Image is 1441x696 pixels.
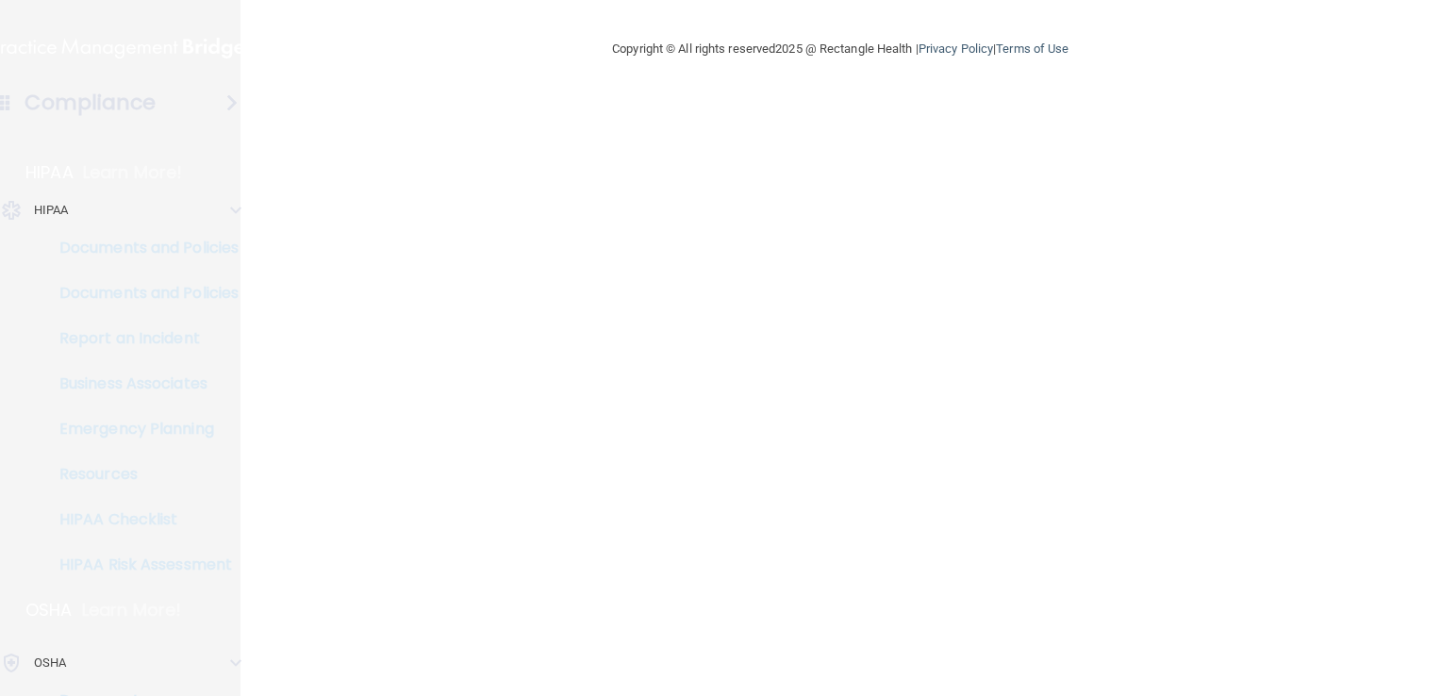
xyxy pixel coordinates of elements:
[83,161,183,184] p: Learn More!
[25,90,156,116] h4: Compliance
[12,284,270,303] p: Documents and Policies
[496,19,1184,79] div: Copyright © All rights reserved 2025 @ Rectangle Health | |
[34,199,69,222] p: HIPAA
[12,555,270,574] p: HIPAA Risk Assessment
[12,374,270,393] p: Business Associates
[12,420,270,439] p: Emergency Planning
[34,652,66,674] p: OSHA
[25,599,73,621] p: OSHA
[25,161,74,184] p: HIPAA
[919,41,993,56] a: Privacy Policy
[12,510,270,529] p: HIPAA Checklist
[82,599,182,621] p: Learn More!
[12,329,270,348] p: Report an Incident
[12,465,270,484] p: Resources
[12,239,270,257] p: Documents and Policies
[996,41,1068,56] a: Terms of Use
